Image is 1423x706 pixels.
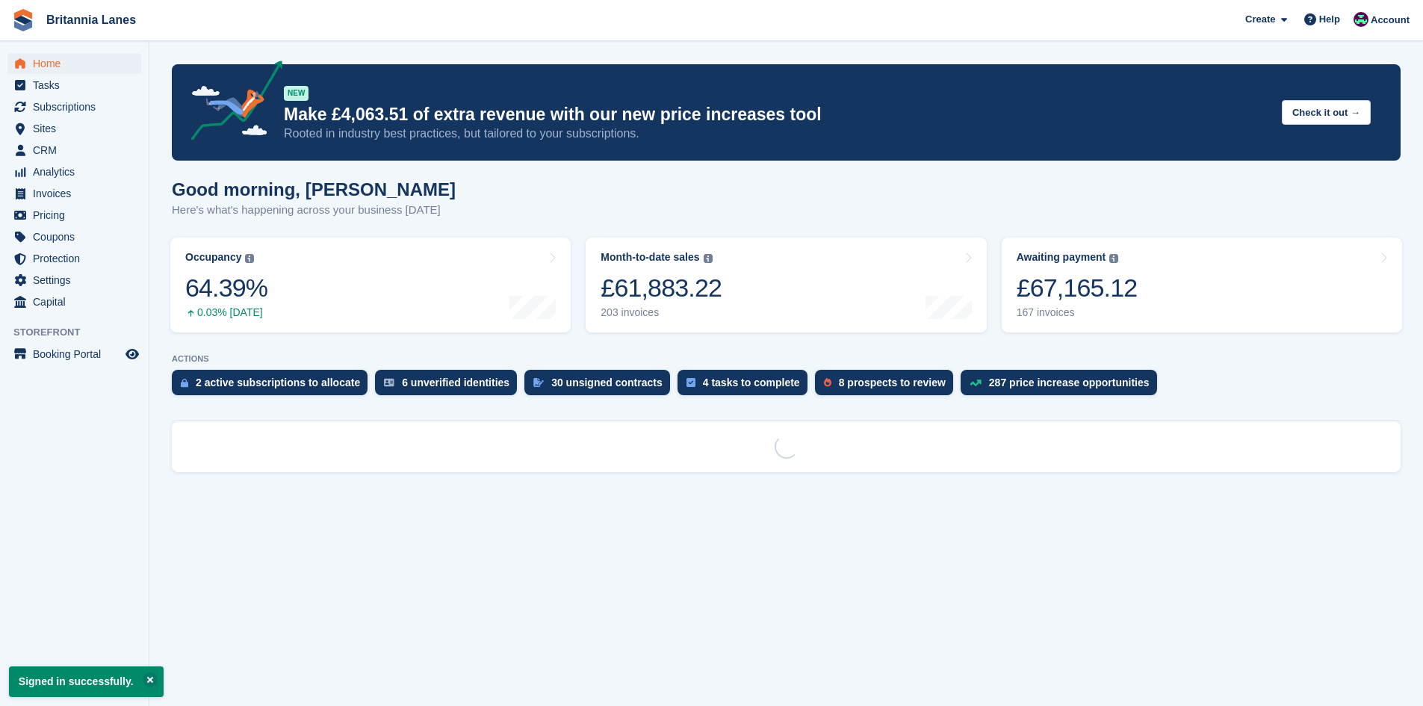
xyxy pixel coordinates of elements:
div: 4 tasks to complete [703,377,800,388]
div: 6 unverified identities [402,377,509,388]
span: Help [1319,12,1340,27]
div: Occupancy [185,251,241,264]
div: £67,165.12 [1017,273,1138,303]
p: Here's what's happening across your business [DATE] [172,202,456,219]
p: Signed in successfully. [9,666,164,697]
a: Awaiting payment £67,165.12 167 invoices [1002,238,1402,332]
a: 8 prospects to review [815,370,961,403]
a: Preview store [123,345,141,363]
img: contract_signature_icon-13c848040528278c33f63329250d36e43548de30e8caae1d1a13099fd9432cc5.svg [533,378,544,387]
a: menu [7,96,141,117]
span: Capital [33,291,123,312]
div: 287 price increase opportunities [989,377,1150,388]
img: icon-info-grey-7440780725fd019a000dd9b08b2336e03edf1995a4989e88bcd33f0948082b44.svg [245,254,254,263]
img: prospect-51fa495bee0391a8d652442698ab0144808aea92771e9ea1ae160a38d050c398.svg [824,378,831,387]
span: CRM [33,140,123,161]
a: menu [7,118,141,139]
a: menu [7,75,141,96]
a: Month-to-date sales £61,883.22 203 invoices [586,238,986,332]
a: menu [7,205,141,226]
span: Invoices [33,183,123,204]
img: icon-info-grey-7440780725fd019a000dd9b08b2336e03edf1995a4989e88bcd33f0948082b44.svg [1109,254,1118,263]
div: 8 prospects to review [839,377,946,388]
div: 2 active subscriptions to allocate [196,377,360,388]
a: menu [7,140,141,161]
a: Britannia Lanes [40,7,142,32]
a: menu [7,291,141,312]
span: Protection [33,248,123,269]
div: £61,883.22 [601,273,722,303]
img: verify_identity-adf6edd0f0f0b5bbfe63781bf79b02c33cf7c696d77639b501bdc392416b5a36.svg [384,378,394,387]
p: Make £4,063.51 of extra revenue with our new price increases tool [284,104,1270,126]
img: icon-info-grey-7440780725fd019a000dd9b08b2336e03edf1995a4989e88bcd33f0948082b44.svg [704,254,713,263]
a: Occupancy 64.39% 0.03% [DATE] [170,238,571,332]
img: stora-icon-8386f47178a22dfd0bd8f6a31ec36ba5ce8667c1dd55bd0f319d3a0aa187defe.svg [12,9,34,31]
div: 30 unsigned contracts [551,377,663,388]
a: menu [7,183,141,204]
a: menu [7,226,141,247]
span: Booking Portal [33,344,123,365]
div: 167 invoices [1017,306,1138,319]
span: Sites [33,118,123,139]
a: 287 price increase opportunities [961,370,1165,403]
a: menu [7,344,141,365]
img: Kirsty Miles [1354,12,1368,27]
span: Storefront [13,325,149,340]
div: 203 invoices [601,306,722,319]
span: Home [33,53,123,74]
a: menu [7,161,141,182]
img: active_subscription_to_allocate_icon-d502201f5373d7db506a760aba3b589e785aa758c864c3986d89f69b8ff3... [181,378,188,388]
div: 64.39% [185,273,267,303]
p: Rooted in industry best practices, but tailored to your subscriptions. [284,126,1270,142]
span: Tasks [33,75,123,96]
span: Settings [33,270,123,291]
div: Awaiting payment [1017,251,1106,264]
span: Account [1371,13,1410,28]
div: 0.03% [DATE] [185,306,267,319]
span: Coupons [33,226,123,247]
a: 4 tasks to complete [678,370,815,403]
a: menu [7,270,141,291]
span: Subscriptions [33,96,123,117]
button: Check it out → [1282,100,1371,125]
a: menu [7,248,141,269]
span: Create [1245,12,1275,27]
div: NEW [284,86,309,101]
div: Month-to-date sales [601,251,699,264]
p: ACTIONS [172,354,1401,364]
span: Analytics [33,161,123,182]
a: 2 active subscriptions to allocate [172,370,375,403]
a: menu [7,53,141,74]
img: price_increase_opportunities-93ffe204e8149a01c8c9dc8f82e8f89637d9d84a8eef4429ea346261dce0b2c0.svg [970,380,982,386]
img: task-75834270c22a3079a89374b754ae025e5fb1db73e45f91037f5363f120a921f8.svg [686,378,695,387]
img: price-adjustments-announcement-icon-8257ccfd72463d97f412b2fc003d46551f7dbcb40ab6d574587a9cd5c0d94... [179,61,283,146]
a: 6 unverified identities [375,370,524,403]
span: Pricing [33,205,123,226]
h1: Good morning, [PERSON_NAME] [172,179,456,199]
a: 30 unsigned contracts [524,370,678,403]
